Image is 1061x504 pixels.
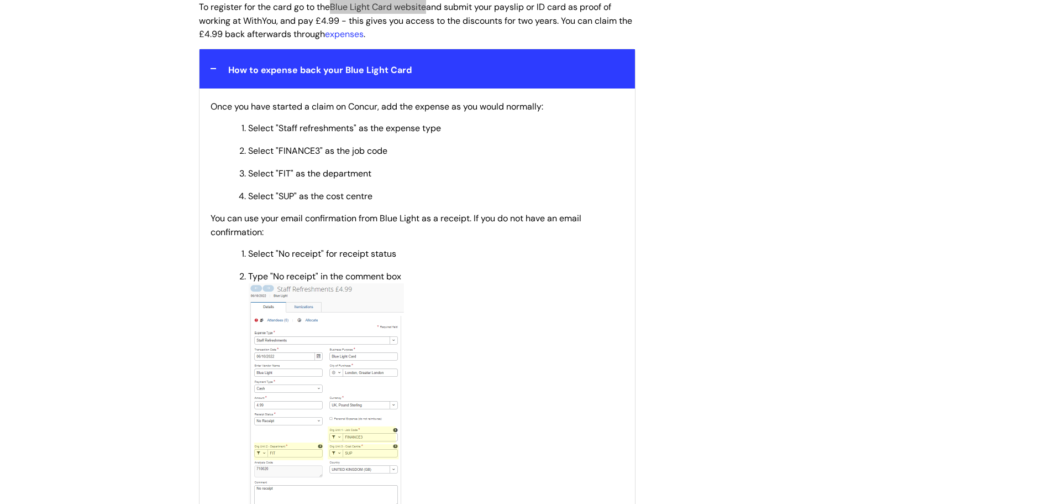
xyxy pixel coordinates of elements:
[248,168,371,179] span: Select "FIT" as the department
[211,101,543,112] span: Once you have started a claim on Concur, add the expense as you would normally:
[248,190,372,202] span: Select "SUP" as the cost centre
[228,64,412,76] span: How to expense back your Blue Light Card
[248,122,441,134] span: Select "Staff refreshments" as the expense type
[211,212,581,238] span: You can use your email confirmation from Blue Light as a receipt. If you do not have an email con...
[330,1,426,13] a: Blue Light Card website
[248,248,396,259] span: Select "No receipt" for receipt status
[199,1,632,40] span: To register for the card go to the and submit your payslip or ID card as proof of working at With...
[248,145,387,157] span: Select "FINANCE3" as the job code
[325,28,364,40] a: expenses
[248,271,401,282] span: Type "No receipt" in the comment box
